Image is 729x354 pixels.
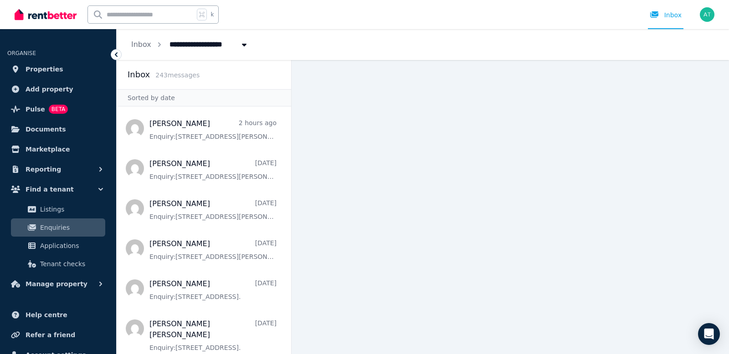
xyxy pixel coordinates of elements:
[26,84,73,95] span: Add property
[117,29,263,60] nav: Breadcrumb
[650,10,682,20] div: Inbox
[49,105,68,114] span: BETA
[149,238,277,261] a: [PERSON_NAME][DATE]Enquiry:[STREET_ADDRESS][PERSON_NAME].
[40,222,102,233] span: Enquiries
[131,40,151,49] a: Inbox
[7,140,109,158] a: Marketplace
[26,104,45,115] span: Pulse
[149,278,277,301] a: [PERSON_NAME][DATE]Enquiry:[STREET_ADDRESS].
[15,8,77,21] img: RentBetter
[149,118,277,141] a: [PERSON_NAME]2 hours agoEnquiry:[STREET_ADDRESS][PERSON_NAME].
[26,64,63,75] span: Properties
[7,50,36,56] span: ORGANISE
[26,184,74,195] span: Find a tenant
[210,11,214,18] span: k
[7,180,109,198] button: Find a tenant
[149,319,277,352] a: [PERSON_NAME] [PERSON_NAME][DATE]Enquiry:[STREET_ADDRESS].
[698,323,720,345] div: Open Intercom Messenger
[7,160,109,178] button: Reporting
[26,164,61,175] span: Reporting
[26,124,66,135] span: Documents
[149,198,277,221] a: [PERSON_NAME][DATE]Enquiry:[STREET_ADDRESS][PERSON_NAME].
[117,106,291,354] nav: Message list
[149,158,277,181] a: [PERSON_NAME][DATE]Enquiry:[STREET_ADDRESS][PERSON_NAME].
[11,237,105,255] a: Applications
[40,258,102,269] span: Tenant checks
[40,204,102,215] span: Listings
[7,120,109,138] a: Documents
[117,89,291,106] div: Sorted by date
[26,329,75,340] span: Refer a friend
[11,255,105,273] a: Tenant checks
[7,100,109,118] a: PulseBETA
[26,278,87,289] span: Manage property
[11,200,105,218] a: Listings
[7,60,109,78] a: Properties
[26,144,70,155] span: Marketplace
[7,306,109,324] a: Help centre
[155,71,200,79] span: 243 message s
[7,326,109,344] a: Refer a friend
[700,7,714,22] img: Alexander Tran
[40,240,102,251] span: Applications
[26,309,67,320] span: Help centre
[7,80,109,98] a: Add property
[7,275,109,293] button: Manage property
[11,218,105,237] a: Enquiries
[128,68,150,81] h2: Inbox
